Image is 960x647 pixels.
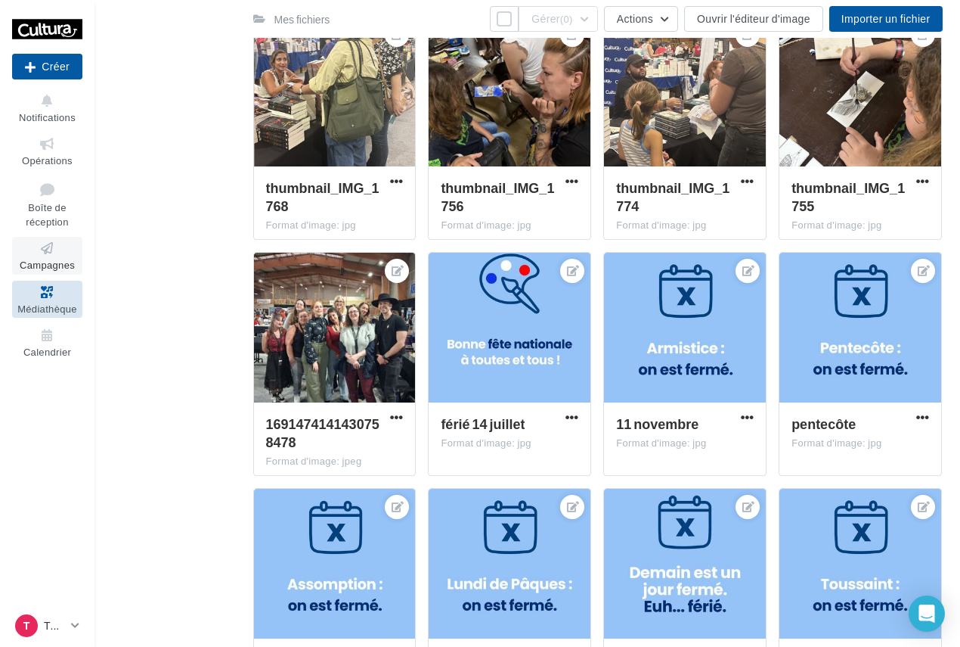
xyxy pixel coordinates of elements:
button: Importer un fichier [829,6,943,32]
span: Importer un fichier [841,12,931,25]
div: Format d'image: jpeg [266,455,404,468]
p: TERVILLE [44,618,65,633]
a: T TERVILLE [12,611,82,640]
div: Nouvelle campagne [12,54,82,79]
span: Opérations [22,154,73,166]
div: Open Intercom Messenger [909,596,945,632]
button: Gérer(0) [519,6,597,32]
span: 1691474141430758478 [266,415,379,450]
div: Format d'image: jpg [791,219,929,232]
div: Format d'image: jpg [266,219,404,232]
div: Format d'image: jpg [441,437,578,450]
span: Notifications [19,111,76,123]
button: Ouvrir l'éditeur d'image [684,6,823,32]
span: 11 novembre [616,415,698,432]
span: thumbnail_IMG_1756 [441,179,554,214]
div: Format d'image: jpg [791,437,929,450]
span: Médiathèque [17,303,77,315]
div: Format d'image: jpg [616,437,754,450]
a: Campagnes [12,237,82,274]
span: Calendrier [23,346,71,358]
a: Boîte de réception [12,176,82,232]
span: thumbnail_IMG_1755 [791,179,905,214]
a: Calendrier [12,324,82,361]
a: Médiathèque [12,281,82,318]
button: Notifications [12,89,82,126]
a: Opérations [12,132,82,170]
button: Actions [604,6,678,32]
span: T [23,618,30,633]
div: Mes fichiers [274,12,330,27]
div: Format d'image: jpg [441,219,578,232]
span: pentecôte [791,415,856,432]
div: Format d'image: jpg [616,219,754,232]
span: thumbnail_IMG_1768 [266,179,379,214]
span: thumbnail_IMG_1774 [616,179,729,214]
span: férié 14 juillet [441,415,525,432]
span: Boîte de réception [26,201,68,228]
span: (0) [560,13,573,25]
span: Actions [617,12,653,25]
button: Créer [12,54,82,79]
span: Campagnes [20,259,75,271]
